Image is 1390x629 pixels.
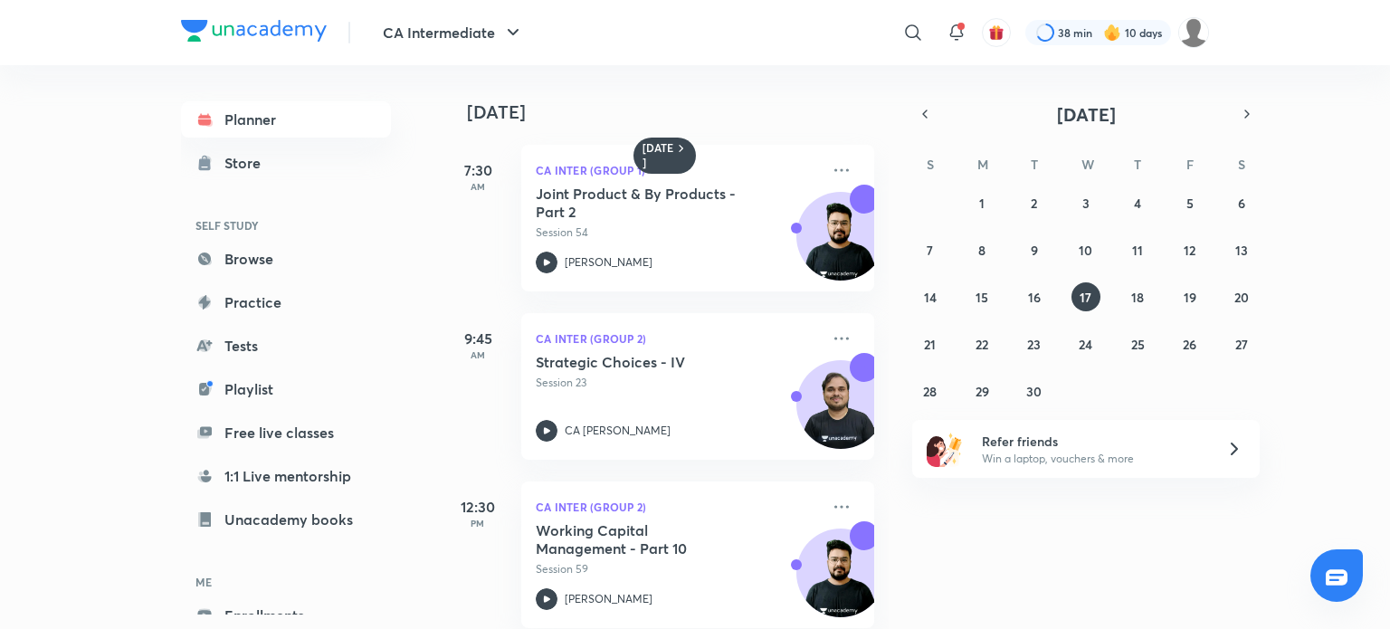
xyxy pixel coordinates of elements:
div: Store [224,152,271,174]
abbr: September 2, 2025 [1031,195,1037,212]
abbr: September 27, 2025 [1235,336,1248,353]
abbr: September 13, 2025 [1235,242,1248,259]
button: September 18, 2025 [1123,282,1152,311]
button: September 16, 2025 [1020,282,1049,311]
button: September 22, 2025 [967,329,996,358]
abbr: September 23, 2025 [1027,336,1041,353]
p: Session 23 [536,375,820,391]
span: [DATE] [1057,102,1116,127]
abbr: September 19, 2025 [1184,289,1196,306]
button: September 17, 2025 [1071,282,1100,311]
a: Planner [181,101,391,138]
p: CA Inter (Group 2) [536,328,820,349]
h5: 12:30 [442,496,514,518]
abbr: September 14, 2025 [924,289,937,306]
abbr: September 16, 2025 [1028,289,1041,306]
button: September 4, 2025 [1123,188,1152,217]
button: September 11, 2025 [1123,235,1152,264]
abbr: September 10, 2025 [1079,242,1092,259]
img: streak [1103,24,1121,42]
a: Unacademy books [181,501,391,538]
button: September 26, 2025 [1176,329,1204,358]
button: September 28, 2025 [916,376,945,405]
abbr: September 7, 2025 [927,242,933,259]
button: CA Intermediate [372,14,535,51]
abbr: September 8, 2025 [978,242,985,259]
h6: SELF STUDY [181,210,391,241]
abbr: September 26, 2025 [1183,336,1196,353]
h4: [DATE] [467,101,892,123]
button: September 30, 2025 [1020,376,1049,405]
abbr: September 25, 2025 [1131,336,1145,353]
button: September 27, 2025 [1227,329,1256,358]
button: September 23, 2025 [1020,329,1049,358]
abbr: September 21, 2025 [924,336,936,353]
img: Avatar [797,370,884,457]
button: September 15, 2025 [967,282,996,311]
button: September 1, 2025 [967,188,996,217]
button: avatar [982,18,1011,47]
abbr: September 9, 2025 [1031,242,1038,259]
abbr: Sunday [927,156,934,173]
abbr: Monday [977,156,988,173]
button: September 5, 2025 [1176,188,1204,217]
a: Company Logo [181,20,327,46]
p: AM [442,349,514,360]
abbr: September 15, 2025 [976,289,988,306]
button: September 8, 2025 [967,235,996,264]
h5: 9:45 [442,328,514,349]
abbr: September 11, 2025 [1132,242,1143,259]
abbr: September 29, 2025 [976,383,989,400]
abbr: September 22, 2025 [976,336,988,353]
a: Playlist [181,371,391,407]
h6: ME [181,567,391,597]
button: September 2, 2025 [1020,188,1049,217]
abbr: September 18, 2025 [1131,289,1144,306]
img: Avatar [797,538,884,625]
h5: Strategic Choices - IV [536,353,761,371]
p: AM [442,181,514,192]
button: September 25, 2025 [1123,329,1152,358]
button: September 14, 2025 [916,282,945,311]
h6: Refer friends [982,432,1204,451]
p: [PERSON_NAME] [565,591,652,607]
h5: Working Capital Management - Part 10 [536,521,761,558]
abbr: Thursday [1134,156,1141,173]
abbr: Saturday [1238,156,1245,173]
button: September 10, 2025 [1071,235,1100,264]
img: Company Logo [181,20,327,42]
button: September 20, 2025 [1227,282,1256,311]
abbr: September 28, 2025 [923,383,937,400]
abbr: September 20, 2025 [1234,289,1249,306]
button: September 29, 2025 [967,376,996,405]
a: Tests [181,328,391,364]
button: September 24, 2025 [1071,329,1100,358]
a: 1:1 Live mentorship [181,458,391,494]
h5: Joint Product & By Products - Part 2 [536,185,761,221]
a: Browse [181,241,391,277]
abbr: September 6, 2025 [1238,195,1245,212]
button: September 12, 2025 [1176,235,1204,264]
button: September 6, 2025 [1227,188,1256,217]
p: CA Inter (Group 1) [536,159,820,181]
button: September 19, 2025 [1176,282,1204,311]
a: Store [181,145,391,181]
abbr: Wednesday [1081,156,1094,173]
abbr: Friday [1186,156,1194,173]
img: dhanak [1178,17,1209,48]
p: Session 54 [536,224,820,241]
a: Practice [181,284,391,320]
button: September 7, 2025 [916,235,945,264]
abbr: September 4, 2025 [1134,195,1141,212]
img: Avatar [797,202,884,289]
a: Free live classes [181,415,391,451]
p: CA Inter (Group 2) [536,496,820,518]
p: Win a laptop, vouchers & more [982,451,1204,467]
abbr: September 24, 2025 [1079,336,1092,353]
abbr: September 30, 2025 [1026,383,1042,400]
button: September 13, 2025 [1227,235,1256,264]
p: PM [442,518,514,529]
p: Session 59 [536,561,820,577]
abbr: Tuesday [1031,156,1038,173]
abbr: September 17, 2025 [1080,289,1091,306]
